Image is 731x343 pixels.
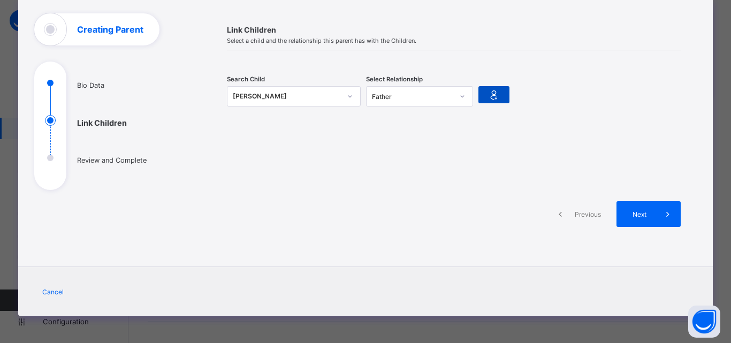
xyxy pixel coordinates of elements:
[77,25,143,34] h1: Creating Parent
[227,75,265,83] span: Search Child
[233,91,341,102] div: [PERSON_NAME]
[372,93,453,101] div: Father
[688,306,720,338] button: Open asap
[227,37,681,44] span: Select a child and the relationship this parent has with the Children.
[625,210,655,218] span: Next
[227,25,681,34] span: Link Children
[42,288,64,296] span: Cancel
[366,75,423,83] span: Select Relationship
[573,210,603,218] span: Previous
